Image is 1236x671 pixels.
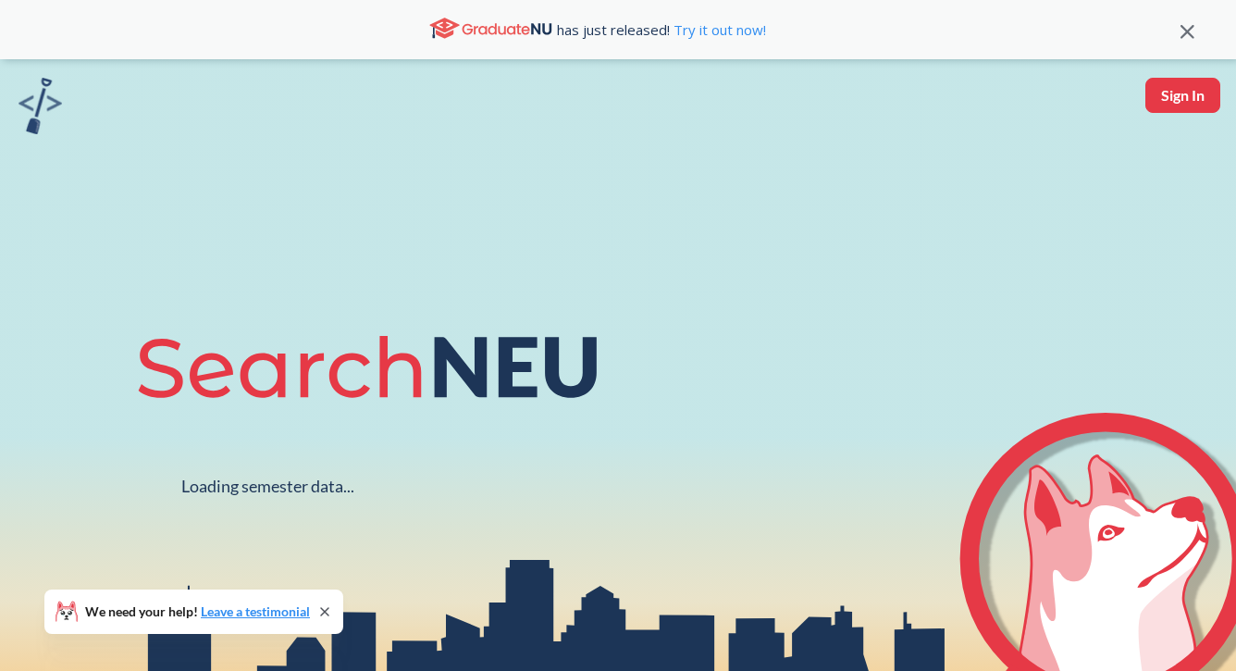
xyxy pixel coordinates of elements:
img: sandbox logo [19,78,62,134]
button: Sign In [1145,78,1220,113]
div: Loading semester data... [181,476,354,497]
a: sandbox logo [19,78,62,140]
span: We need your help! [85,605,310,618]
a: Leave a testimonial [201,603,310,619]
span: has just released! [557,19,766,40]
a: Try it out now! [670,20,766,39]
